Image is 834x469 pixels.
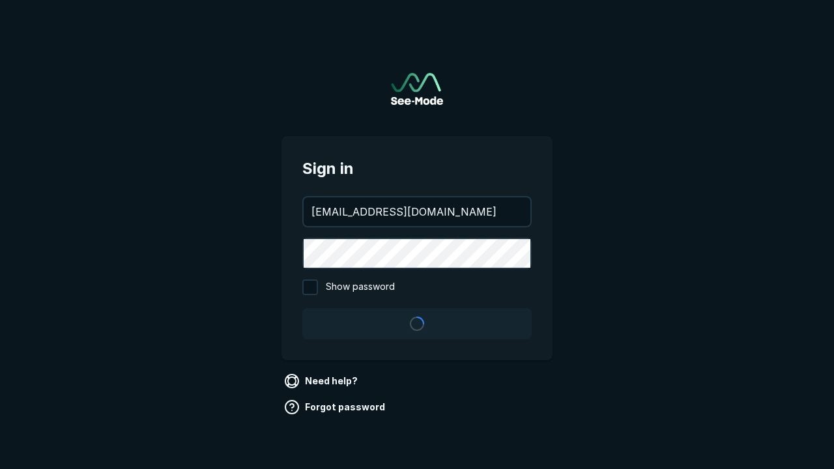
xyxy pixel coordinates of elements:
span: Show password [326,279,395,295]
a: Go to sign in [391,73,443,105]
a: Forgot password [281,397,390,418]
input: your@email.com [304,197,530,226]
a: Need help? [281,371,363,391]
img: See-Mode Logo [391,73,443,105]
span: Sign in [302,157,532,180]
